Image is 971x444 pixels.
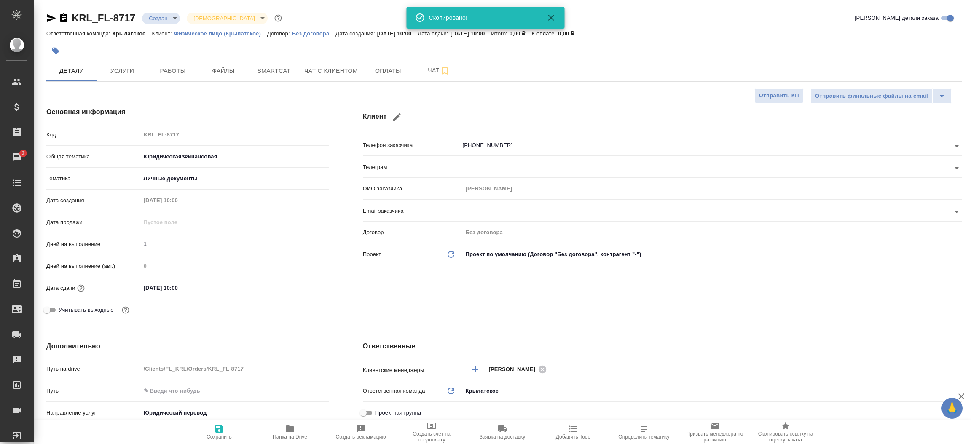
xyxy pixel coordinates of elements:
span: Призвать менеджера по развитию [684,431,745,443]
p: Итого: [491,30,509,37]
input: Пустое поле [463,182,962,195]
button: Скопировать ссылку [59,13,69,23]
button: Создать счет на предоплату [396,420,467,444]
span: Заявка на доставку [480,434,525,440]
p: [DATE] 10:00 [451,30,491,37]
p: ФИО заказчика [363,185,463,193]
p: 0,00 ₽ [510,30,532,37]
span: 3 [16,149,30,158]
div: Крылатское [463,384,962,398]
button: Создан [146,15,170,22]
p: Клиентские менеджеры [363,366,463,374]
p: Тематика [46,174,141,183]
button: Open [951,140,963,152]
input: ✎ Введи что-нибудь [141,238,329,250]
p: Ответственная команда: [46,30,113,37]
span: [PERSON_NAME] [489,365,541,374]
span: Оплаты [368,66,408,76]
a: 3 [2,147,32,168]
a: Физическое лицо (Крылатское) [174,29,267,37]
p: Договор [363,228,463,237]
button: Отправить финальные файлы на email [810,88,933,104]
p: Дата создания [46,196,141,205]
h4: Клиент [363,107,962,127]
button: Добавить Todo [538,420,609,444]
div: Создан [187,13,267,24]
a: KRL_FL-8717 [72,12,135,24]
span: Услуги [102,66,142,76]
div: Скопировано! [429,13,534,22]
button: Добавить тэг [46,42,65,60]
div: Создан [142,13,180,24]
button: [DEMOGRAPHIC_DATA] [191,15,257,22]
button: Отправить КП [754,88,804,103]
span: Отправить финальные файлы на email [815,91,928,101]
button: Выбери, если сб и вс нужно считать рабочими днями для выполнения заказа. [120,305,131,316]
div: Личные документы [141,171,329,186]
span: Учитывать выходные [59,306,114,314]
p: Код [46,131,141,139]
input: ✎ Введи что-нибудь [141,385,329,397]
span: Папка на Drive [273,434,307,440]
button: Создать рекламацию [325,420,396,444]
p: Дата сдачи: [418,30,450,37]
span: Чат [418,65,459,76]
p: Дней на выполнение (авт.) [46,262,141,270]
span: Работы [153,66,193,76]
span: Отправить КП [759,91,799,101]
input: Пустое поле [141,260,329,272]
button: Определить тематику [609,420,679,444]
input: Пустое поле [141,128,329,141]
p: Путь на drive [46,365,141,373]
p: Общая тематика [46,152,141,161]
button: Папка на Drive [255,420,325,444]
span: Создать счет на предоплату [401,431,462,443]
div: [PERSON_NAME] [489,364,550,374]
span: 🙏 [945,399,959,417]
h4: Дополнительно [46,341,329,351]
input: Пустое поле [141,194,215,206]
span: Скопировать ссылку на оценку заказа [755,431,816,443]
p: Проект [363,250,381,259]
button: 🙏 [941,398,963,419]
span: Сохранить [207,434,232,440]
button: Доп статусы указывают на важность/срочность заказа [273,13,284,24]
span: Определить тематику [618,434,669,440]
button: Заявка на доставку [467,420,538,444]
p: Дата создания: [335,30,377,37]
svg: Подписаться [440,66,450,76]
span: [PERSON_NAME] детали заказа [855,14,939,22]
p: Дней на выполнение [46,240,141,249]
input: Пустое поле [463,226,962,238]
span: Файлы [203,66,244,76]
p: Договор: [267,30,292,37]
p: Дата продажи [46,218,141,227]
p: Клиент: [152,30,174,37]
h4: Основная информация [46,107,329,117]
p: Путь [46,387,141,395]
div: split button [810,88,952,104]
input: ✎ Введи что-нибудь [141,282,215,294]
span: Создать рекламацию [336,434,386,440]
span: Проектная группа [375,409,421,417]
div: Проект по умолчанию (Договор "Без договора", контрагент "-") [463,247,962,262]
span: Детали [51,66,92,76]
span: Smartcat [254,66,294,76]
p: Телеграм [363,163,463,171]
button: Закрыть [541,13,561,23]
h4: Ответственные [363,341,962,351]
p: 0,00 ₽ [558,30,580,37]
button: Если добавить услуги и заполнить их объемом, то дата рассчитается автоматически [75,283,86,294]
button: Open [951,206,963,218]
div: Юридический перевод [141,406,329,420]
p: [DATE] 10:00 [377,30,418,37]
button: Добавить менеджера [465,359,485,380]
p: Крылатское [113,30,152,37]
input: Пустое поле [141,216,215,228]
a: Без договора [292,29,336,37]
button: Призвать менеджера по развитию [679,420,750,444]
input: Пустое поле [141,363,329,375]
p: Направление услуг [46,409,141,417]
